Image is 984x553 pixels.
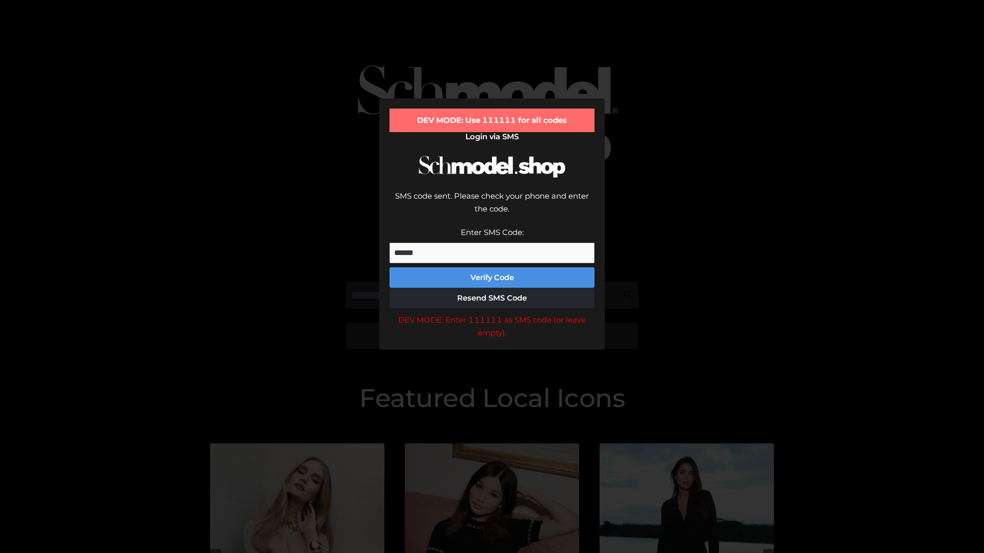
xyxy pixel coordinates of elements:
label: Enter SMS Code: [461,227,524,237]
button: Resend SMS Code [389,288,594,308]
div: DEV MODE: Use 111111 for all codes [389,109,594,132]
img: Schmodel Logo [415,146,569,187]
h2: Login via SMS [389,132,594,141]
div: DEV MODE: Enter 111111 as SMS code (or leave empty). [389,313,594,339]
div: SMS code sent. Please check your phone and enter the code. [389,189,594,226]
button: Verify Code [389,267,594,288]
